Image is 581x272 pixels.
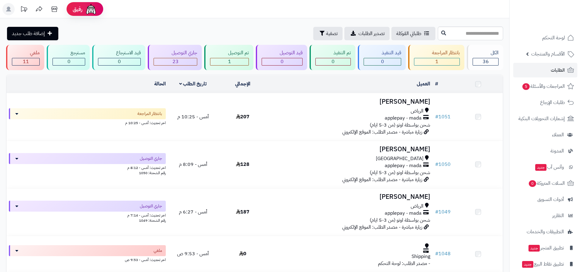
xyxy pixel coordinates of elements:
[235,80,250,88] a: الإجمالي
[236,113,249,120] span: 207
[147,45,203,70] a: جاري التوصيل 23
[385,115,422,122] span: applepay - mada
[435,250,438,257] span: #
[391,27,435,40] a: طلباتي المُوكلة
[5,45,45,70] a: ملغي 11
[342,176,422,183] span: زيارة مباشرة - مصدر الطلب: الموقع الإلكتروني
[513,111,577,126] a: إشعارات التحويلات البنكية
[435,80,438,88] a: #
[228,58,231,65] span: 1
[140,203,162,209] span: جاري التوصيل
[364,58,401,65] div: 0
[385,210,422,217] span: applepay - mada
[540,98,565,107] span: طلبات الإرجاع
[473,49,499,56] div: الكل
[513,176,577,191] a: السلات المتروكة0
[326,30,338,37] span: تصفية
[414,58,459,65] div: 1
[385,162,422,169] span: applepay - mada
[316,58,350,65] div: 0
[342,224,422,231] span: زيارة مباشرة - مصدر الطلب: الموقع الإلكتروني
[513,257,577,271] a: تطبيق نقاط البيعجديد
[528,245,540,252] span: جديد
[16,3,31,17] a: تحديثات المنصة
[550,147,564,155] span: المدونة
[139,218,166,223] span: رقم الشحنة: 1049
[513,63,577,77] a: الطلبات
[531,50,565,58] span: الأقسام والمنتجات
[435,161,438,168] span: #
[513,224,577,239] a: التطبيقات والخدمات
[12,58,39,65] div: 11
[535,164,547,171] span: جديد
[139,170,166,176] span: رقم الشحنة: 1050
[210,58,249,65] div: 1
[9,164,166,170] div: اخر تحديث: أمس - 8:12 م
[527,227,564,236] span: التطبيقات والخدمات
[535,163,564,171] span: وآتس آب
[91,45,147,70] a: قيد الاسترجاع 0
[332,58,335,65] span: 0
[255,45,308,70] a: قيد التوصيل 0
[522,82,565,91] span: المراجعات والأسئلة
[154,58,197,65] div: 23
[435,161,451,168] a: #1050
[53,58,85,65] div: 0
[435,113,438,120] span: #
[177,113,209,120] span: أمس - 10:25 م
[513,79,577,94] a: المراجعات والأسئلة5
[9,256,166,263] div: اخر تحديث: أمس - 9:53 ص
[7,27,58,40] a: إضافة طلب جديد
[12,49,40,56] div: ملغي
[412,253,430,260] span: Shipping
[9,119,166,126] div: اخر تحديث: أمس - 10:25 م
[85,3,97,15] img: ai-face.png
[203,45,255,70] a: تم التوصيل 1
[358,30,385,37] span: تصدير الطلبات
[177,250,209,257] span: أمس - 9:53 ص
[236,161,249,168] span: 128
[140,156,162,162] span: جاري التوصيل
[357,45,407,70] a: قيد التنفيذ 0
[537,195,564,204] span: أدوات التسويق
[376,155,423,162] span: [GEOGRAPHIC_DATA]
[45,45,91,70] a: مسترجع 0
[313,27,343,40] button: تصفية
[239,250,246,257] span: 0
[513,241,577,255] a: تطبيق المتجرجديد
[407,45,466,70] a: بانتظار المراجعة 1
[12,30,45,37] span: إضافة طلب جديد
[513,208,577,223] a: التقارير
[154,80,166,88] a: الحالة
[344,27,390,40] a: تصدير الطلبات
[513,160,577,174] a: وآتس آبجديد
[370,169,430,176] span: شحن بواسطة اوتو (من 3-5 ايام)
[236,208,249,216] span: 187
[270,146,430,153] h3: [PERSON_NAME]
[262,58,302,65] div: 0
[435,208,438,216] span: #
[414,49,460,56] div: بانتظار المراجعة
[154,49,197,56] div: جاري التوصيل
[542,34,565,42] span: لوحة التحكم
[435,113,451,120] a: #1051
[118,58,121,65] span: 0
[539,15,575,28] img: logo-2.png
[370,217,430,224] span: شحن بواسطة اوتو (من 3-5 ايام)
[522,261,533,268] span: جديد
[513,95,577,110] a: طلبات الإرجاع
[528,179,565,188] span: السلات المتروكة
[513,30,577,45] a: لوحة التحكم
[308,45,357,70] a: تم التنفيذ 0
[53,49,85,56] div: مسترجع
[210,49,249,56] div: تم التوصيل
[98,58,140,65] div: 0
[267,236,433,272] td: - مصدر الطلب: لوحة التحكم
[417,80,430,88] a: العميل
[179,80,207,88] a: تاريخ الطلب
[262,49,303,56] div: قيد التوصيل
[466,45,504,70] a: الكل36
[67,58,71,65] span: 0
[73,5,82,13] span: رفيق
[552,131,564,139] span: العملاء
